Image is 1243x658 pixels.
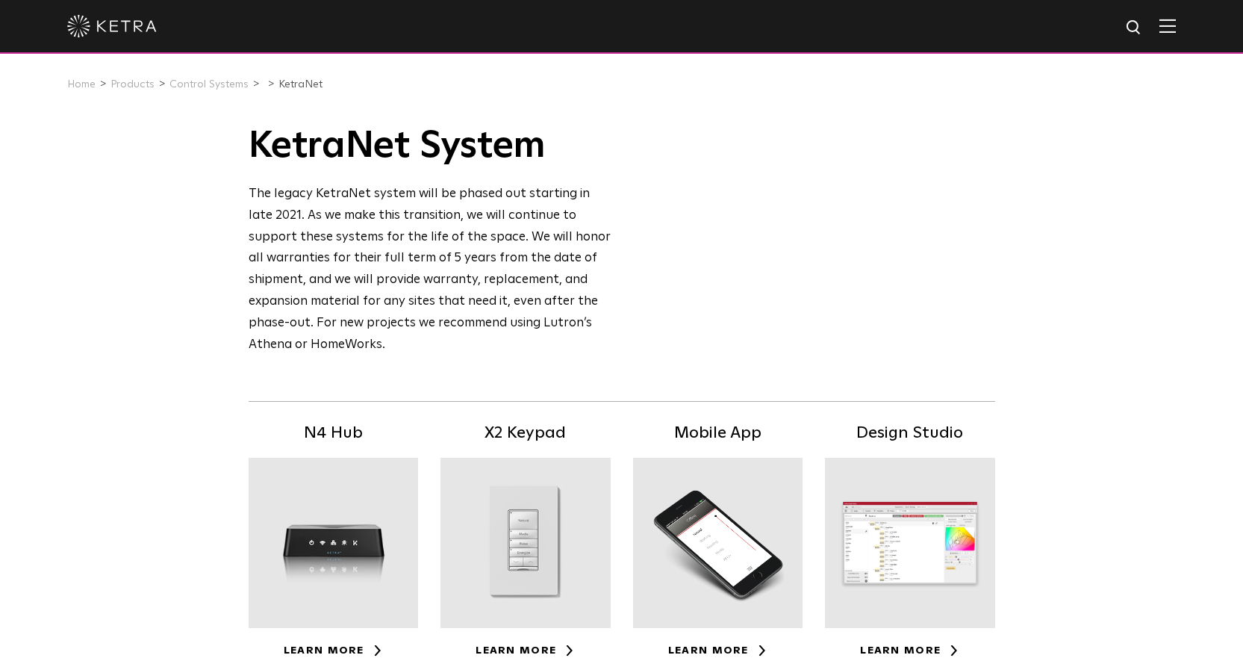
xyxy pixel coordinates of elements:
img: search icon [1125,19,1144,37]
h5: X2 Keypad [440,420,611,447]
h5: Design Studio [825,420,995,447]
h5: N4 Hub [249,420,419,447]
a: Learn More [668,645,767,656]
a: Learn More [860,645,959,656]
div: The legacy KetraNet system will be phased out starting in late 2021. As we make this transition, ... [249,184,612,356]
h1: KetraNet System [249,124,612,169]
a: KetraNet [278,79,323,90]
img: Hamburger%20Nav.svg [1159,19,1176,33]
a: Learn More [476,645,575,656]
a: Products [110,79,155,90]
img: ketra-logo-2019-white [67,15,157,37]
a: Home [67,79,96,90]
a: Control Systems [169,79,249,90]
a: Learn More [284,645,383,656]
h5: Mobile App [633,420,803,447]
